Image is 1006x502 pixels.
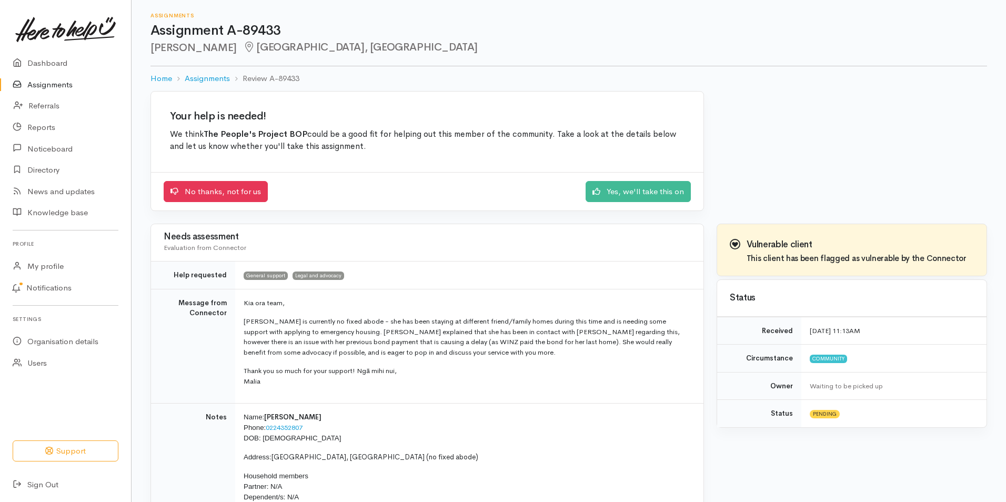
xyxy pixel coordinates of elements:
a: 0224352807 [266,423,303,432]
td: Status [717,400,801,427]
span: [GEOGRAPHIC_DATA], [GEOGRAPHIC_DATA] (no fixed abode) [271,453,478,461]
h6: Settings [13,312,118,326]
span: [GEOGRAPHIC_DATA], [GEOGRAPHIC_DATA] [243,41,478,54]
a: Assignments [185,73,230,85]
h6: Assignments [150,13,987,18]
p: We think could be a good fit for helping out this member of the community. Take a look at the det... [170,128,685,153]
td: Circumstance [717,345,801,373]
p: Thank you so much for your support! Ngā mihi nui, Malia [244,366,691,386]
h3: Status [730,293,974,303]
span: Pending [810,410,840,418]
td: Help requested [151,262,235,289]
span: Evaluation from Connector [164,243,246,252]
h6: Profile [13,237,118,251]
span: Address: [244,453,271,461]
span: Household members Partner: N/A Dependent/s: N/A [244,472,308,501]
span: General support [244,272,288,280]
h2: [PERSON_NAME] [150,42,987,54]
li: Review A-89433 [230,73,299,85]
time: [DATE] 11:13AM [810,326,860,335]
a: Home [150,73,172,85]
h4: This client has been flagged as vulnerable by the Connector [747,254,967,263]
td: Message from Connector [151,289,235,404]
p: [PERSON_NAME] is currently no fixed abode - she has been staying at different friend/family homes... [244,316,691,357]
div: Waiting to be picked up [810,381,974,391]
span: Name: [244,413,264,421]
td: Received [717,317,801,345]
a: Yes, we'll take this on [586,181,691,203]
p: Kia ora team, [244,298,691,308]
td: Owner [717,372,801,400]
h2: Your help is needed! [170,111,685,122]
span: DOB: [DEMOGRAPHIC_DATA] [244,434,341,442]
h1: Assignment A-89433 [150,23,987,38]
span: Phone: [244,424,266,431]
nav: breadcrumb [150,66,987,91]
b: The People's Project BOP [204,129,307,139]
span: Community [810,355,847,363]
span: [PERSON_NAME] [264,413,321,421]
span: Legal and advocacy [293,272,344,280]
a: No thanks, not for us [164,181,268,203]
h3: Vulnerable client [747,240,967,250]
h3: Needs assessment [164,232,691,242]
button: Support [13,440,118,462]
